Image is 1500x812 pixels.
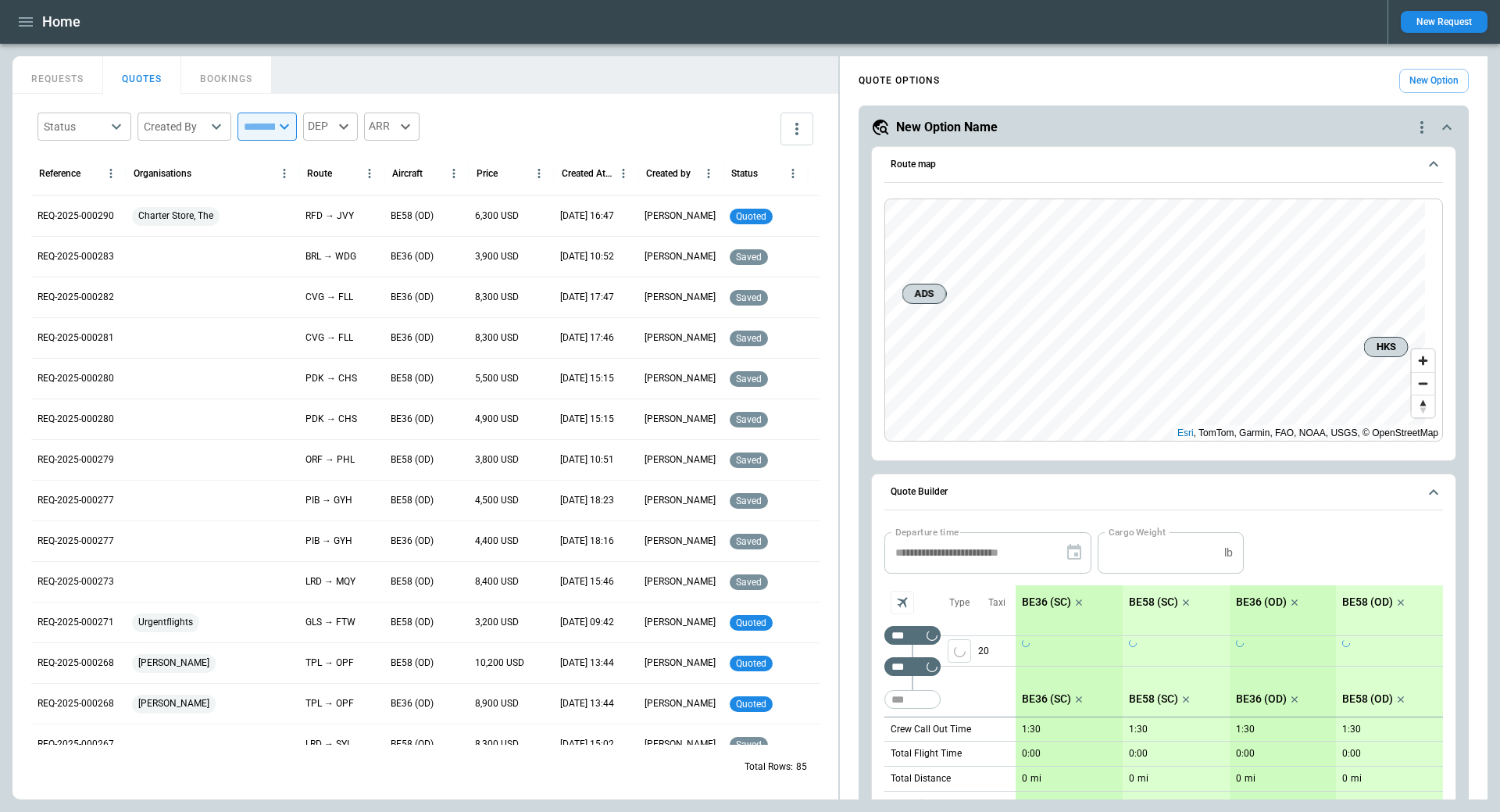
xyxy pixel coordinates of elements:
p: mi [1351,772,1362,785]
p: 09/17/2025 10:52 [560,250,614,263]
p: 09/16/2025 10:51 [560,453,614,467]
p: [PERSON_NAME] [645,575,716,588]
p: [PERSON_NAME] [645,250,716,263]
span: HKS [1371,339,1402,355]
p: 8,300 USD [475,331,519,345]
p: BE58 (OD) [391,372,434,385]
p: 8,300 USD [475,291,519,304]
div: Route map [884,199,1443,442]
button: Aircraft column menu [443,163,465,184]
p: PDK → CHS [305,372,357,385]
span: Charter Store, The [132,196,220,236]
div: DEP [303,113,358,141]
label: Departure time [895,525,959,538]
a: Esri [1177,427,1194,438]
button: Zoom in [1412,349,1434,372]
span: Aircraft selection [891,591,914,614]
p: [PERSON_NAME] [645,656,716,670]
p: 1:30 [1342,724,1361,735]
button: New Option Namequote-option-actions [871,118,1456,137]
p: REQ-2025-000267 [37,738,114,751]
p: PDK → CHS [305,413,357,426]
p: BE36 (OD) [1236,596,1287,609]
p: 0 [1022,773,1027,785]
p: [PERSON_NAME] [645,291,716,304]
p: TPL → OPF [305,697,354,710]
p: BE36 (OD) [391,535,434,548]
p: 1:30 [1236,724,1255,735]
p: 8,900 USD [475,697,519,710]
button: QUOTES [103,56,181,94]
p: 3,900 USD [475,250,519,263]
p: 0 [1342,773,1348,785]
span: quoted [733,658,770,669]
button: Quote Builder [884,474,1443,510]
p: 4,400 USD [475,535,519,548]
p: 0 [1129,773,1134,785]
p: Total Distance [891,772,951,785]
p: BE58 (OD) [391,656,434,670]
p: [PERSON_NAME] [645,372,716,385]
div: Organisations [134,168,191,179]
p: 10,200 USD [475,656,524,670]
button: Created At (UTC-05:00) column menu [612,163,634,184]
p: BE58 (OD) [391,209,434,223]
button: Route map [884,147,1443,183]
span: saved [733,414,765,425]
p: REQ-2025-000268 [37,656,114,670]
p: 85 [796,760,807,774]
p: BE36 (OD) [391,413,434,426]
p: RFD → JVY [305,209,354,223]
p: 0:00 [1236,748,1255,760]
p: Taxi [988,596,1005,610]
p: Type [949,596,970,610]
p: [PERSON_NAME] [645,738,716,751]
p: [PERSON_NAME] [645,413,716,426]
p: [PERSON_NAME] [645,697,716,710]
p: PIB → GYH [305,535,352,548]
button: New Option [1399,69,1469,93]
span: [PERSON_NAME] [132,684,216,724]
p: 09/16/2025 15:15 [560,413,614,426]
p: 09/12/2025 18:16 [560,535,614,548]
button: Price column menu [528,163,550,184]
p: 6,300 USD [475,209,519,223]
p: BRL → WDG [305,250,356,263]
p: mi [1245,772,1255,785]
p: 09/16/2025 17:47 [560,291,614,304]
p: 1:30 [1129,724,1148,735]
button: Status column menu [782,163,804,184]
p: REQ-2025-000280 [37,372,114,385]
p: 0 USD [1236,798,1262,810]
p: LRD → MQY [305,575,355,588]
p: [PERSON_NAME] [645,535,716,548]
span: Type of sector [948,639,971,663]
div: Too short [884,657,941,676]
span: saved [733,455,765,466]
span: saved [733,495,765,506]
p: 8,400 USD [475,575,519,588]
p: CVG → FLL [305,331,353,345]
div: , TomTom, Garmin, FAO, NOAA, USGS, © OpenStreetMap [1177,425,1438,441]
p: CVG → FLL [305,291,353,304]
p: BE58 (OD) [1342,596,1393,609]
button: New Request [1401,11,1487,33]
p: 0 USD [1342,798,1368,810]
h6: Route map [891,159,936,170]
div: Created By [144,119,206,134]
div: Aircraft [392,168,423,179]
p: BE58 (OD) [391,494,434,507]
p: 0 [1236,773,1241,785]
button: Created by column menu [698,163,720,184]
p: BE58 (SC) [1129,596,1178,609]
button: more [780,113,813,145]
p: 0:00 [1342,748,1361,760]
p: REQ-2025-000283 [37,250,114,263]
span: quoted [733,699,770,710]
p: 0 USD [1022,798,1048,810]
p: BE36 (OD) [391,291,434,304]
p: 09/12/2025 18:23 [560,494,614,507]
label: Cargo Weight [1109,525,1166,538]
div: Price [477,168,498,179]
p: 0:00 [1022,748,1041,760]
